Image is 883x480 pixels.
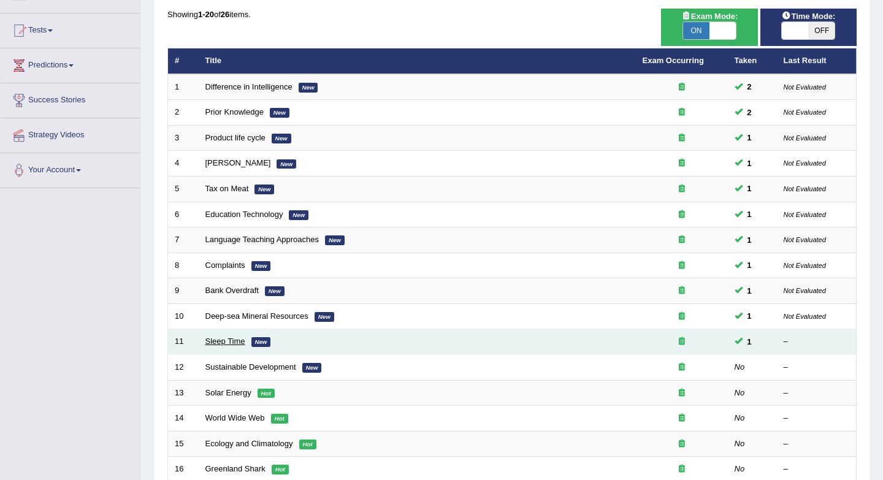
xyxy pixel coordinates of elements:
[1,118,140,149] a: Strategy Videos
[643,438,721,450] div: Exam occurring question
[205,286,259,295] a: Bank Overdraft
[1,13,140,44] a: Tests
[735,362,745,371] em: No
[776,10,840,23] span: Time Mode:
[743,234,757,246] span: You can still take this question
[168,303,199,329] td: 10
[205,107,264,116] a: Prior Knowledge
[168,48,199,74] th: #
[743,259,757,272] span: You can still take this question
[643,463,721,475] div: Exam occurring question
[643,336,721,348] div: Exam occurring question
[683,22,709,39] span: ON
[643,260,721,272] div: Exam occurring question
[743,157,757,170] span: You can still take this question
[277,159,296,169] em: New
[270,108,289,118] em: New
[272,134,291,143] em: New
[168,354,199,380] td: 12
[315,312,334,322] em: New
[784,313,826,320] small: Not Evaluated
[808,22,835,39] span: OFF
[168,100,199,126] td: 2
[251,337,271,347] em: New
[743,284,757,297] span: You can still take this question
[643,82,721,93] div: Exam occurring question
[271,414,288,424] em: Hot
[784,387,850,399] div: –
[643,158,721,169] div: Exam occurring question
[784,236,826,243] small: Not Evaluated
[784,336,850,348] div: –
[784,438,850,450] div: –
[205,235,319,244] a: Language Teaching Approaches
[168,329,199,355] td: 11
[205,133,266,142] a: Product life cycle
[168,202,199,227] td: 6
[205,439,293,448] a: Ecology and Climatology
[205,464,266,473] a: Greenland Shark
[784,83,826,91] small: Not Evaluated
[205,82,292,91] a: Difference in Intelligence
[221,10,229,19] b: 26
[168,278,199,304] td: 9
[643,285,721,297] div: Exam occurring question
[168,431,199,457] td: 15
[743,208,757,221] span: You can still take this question
[784,185,826,192] small: Not Evaluated
[205,184,249,193] a: Tax on Meat
[168,380,199,406] td: 13
[743,182,757,195] span: You can still take this question
[735,439,745,448] em: No
[205,210,283,219] a: Education Technology
[1,83,140,114] a: Success Stories
[254,185,274,194] em: New
[643,209,721,221] div: Exam occurring question
[784,287,826,294] small: Not Evaluated
[743,106,757,119] span: You can still take this question
[743,131,757,144] span: You can still take this question
[784,362,850,373] div: –
[1,153,140,184] a: Your Account
[205,311,308,321] a: Deep-sea Mineral Resources
[676,10,743,23] span: Exam Mode:
[289,210,308,220] em: New
[784,413,850,424] div: –
[784,262,826,269] small: Not Evaluated
[643,362,721,373] div: Exam occurring question
[168,406,199,432] td: 14
[784,134,826,142] small: Not Evaluated
[643,132,721,144] div: Exam occurring question
[643,311,721,322] div: Exam occurring question
[205,362,296,371] a: Sustainable Development
[168,253,199,278] td: 8
[784,211,826,218] small: Not Evaluated
[205,158,271,167] a: [PERSON_NAME]
[643,413,721,424] div: Exam occurring question
[205,337,245,346] a: Sleep Time
[199,48,636,74] th: Title
[643,234,721,246] div: Exam occurring question
[168,151,199,177] td: 4
[251,261,271,271] em: New
[643,56,704,65] a: Exam Occurring
[728,48,777,74] th: Taken
[643,387,721,399] div: Exam occurring question
[743,310,757,322] span: You can still take this question
[784,159,826,167] small: Not Evaluated
[198,10,214,19] b: 1-20
[735,464,745,473] em: No
[743,80,757,93] span: You can still take this question
[205,388,251,397] a: Solar Energy
[777,48,857,74] th: Last Result
[643,107,721,118] div: Exam occurring question
[302,363,322,373] em: New
[661,9,757,46] div: Show exams occurring in exams
[299,440,316,449] em: Hot
[168,125,199,151] td: 3
[168,227,199,253] td: 7
[265,286,285,296] em: New
[325,235,345,245] em: New
[735,413,745,422] em: No
[743,335,757,348] span: You can still take this question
